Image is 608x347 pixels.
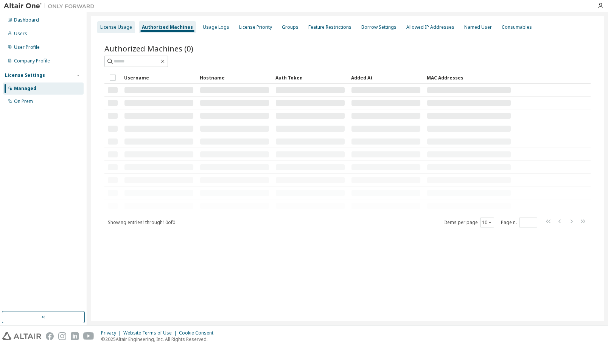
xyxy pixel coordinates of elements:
div: License Priority [239,24,272,30]
img: Altair One [4,2,98,10]
div: Auth Token [275,72,345,84]
div: Authorized Machines [142,24,193,30]
img: facebook.svg [46,332,54,340]
img: linkedin.svg [71,332,79,340]
div: Named User [464,24,492,30]
div: MAC Addresses [427,72,511,84]
span: Items per page [444,218,494,227]
div: Privacy [101,330,123,336]
div: Company Profile [14,58,50,64]
p: © 2025 Altair Engineering, Inc. All Rights Reserved. [101,336,218,342]
img: instagram.svg [58,332,66,340]
span: Authorized Machines (0) [104,43,193,54]
div: Borrow Settings [361,24,397,30]
div: Managed [14,86,36,92]
div: License Settings [5,72,45,78]
img: altair_logo.svg [2,332,41,340]
div: Added At [351,72,421,84]
div: Cookie Consent [179,330,218,336]
div: User Profile [14,44,40,50]
button: 10 [482,219,492,226]
img: youtube.svg [83,332,94,340]
div: Allowed IP Addresses [406,24,454,30]
div: Hostname [200,72,269,84]
div: Usage Logs [203,24,229,30]
div: Feature Restrictions [308,24,351,30]
div: Website Terms of Use [123,330,179,336]
span: Page n. [501,218,537,227]
div: On Prem [14,98,33,104]
span: Showing entries 1 through 10 of 0 [108,219,175,226]
div: Username [124,72,194,84]
div: Groups [282,24,299,30]
div: Users [14,31,27,37]
div: License Usage [100,24,132,30]
div: Consumables [502,24,532,30]
div: Dashboard [14,17,39,23]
